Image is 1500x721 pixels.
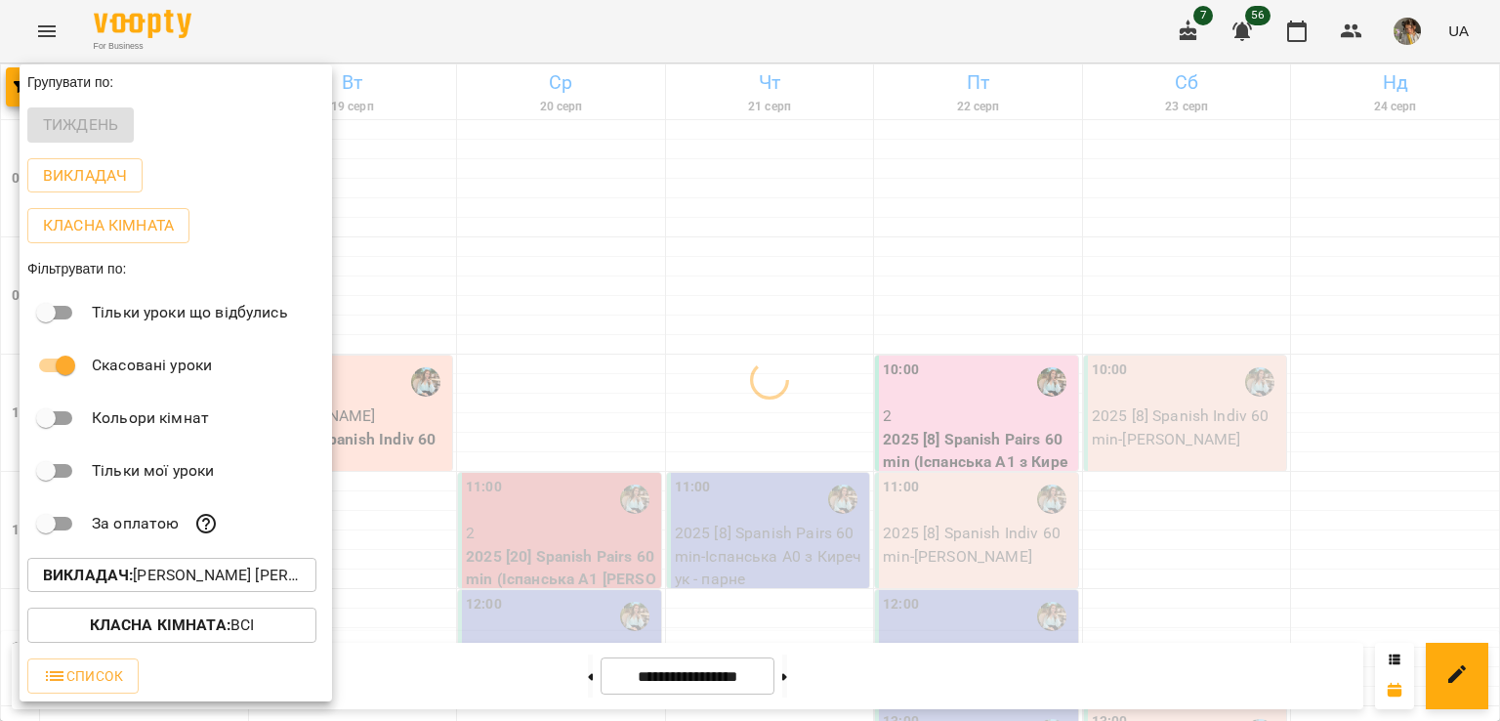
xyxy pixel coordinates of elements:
div: Групувати по: [20,64,332,100]
b: Класна кімната : [90,615,230,634]
button: Класна кімната [27,208,189,243]
button: Викладач [27,158,143,193]
p: За оплатою [92,512,179,535]
button: Викладач:[PERSON_NAME] [PERSON_NAME] (і) [27,558,316,593]
div: Фільтрувати по: [20,251,332,286]
p: [PERSON_NAME] [PERSON_NAME] (і) [43,564,301,587]
span: Список [43,664,123,688]
p: Кольори кімнат [92,406,209,430]
p: Тільки мої уроки [92,459,214,483]
p: Тільки уроки що відбулись [92,301,288,324]
p: Всі [90,614,255,637]
p: Класна кімната [43,214,174,237]
button: Список [27,658,139,694]
p: Скасовані уроки [92,354,212,377]
button: Класна кімната:Всі [27,608,316,643]
b: Викладач : [43,566,133,584]
p: Викладач [43,164,127,188]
